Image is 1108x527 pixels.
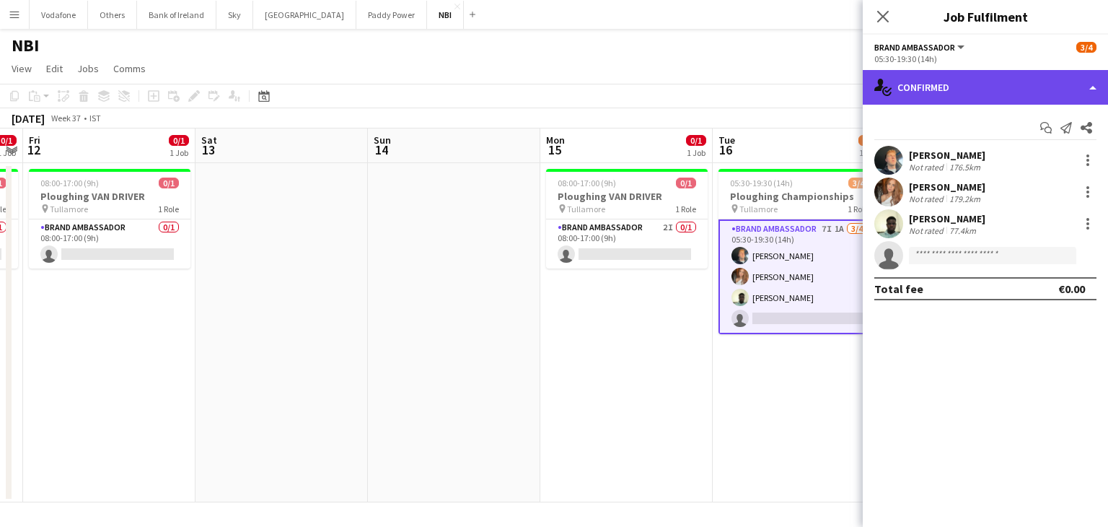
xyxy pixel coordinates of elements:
button: [GEOGRAPHIC_DATA] [253,1,356,29]
span: 1 Role [158,204,179,214]
span: 3/4 [848,178,869,188]
span: 13 [199,141,217,158]
app-job-card: 08:00-17:00 (9h)0/1Ploughing VAN DRIVER Tullamore1 RoleBrand Ambassador2I0/108:00-17:00 (9h) [546,169,708,269]
h1: NBI [12,35,39,56]
app-job-card: 08:00-17:00 (9h)0/1Ploughing VAN DRIVER Tullamore1 RoleBrand Ambassador0/108:00-17:00 (9h) [29,169,190,269]
app-card-role: Brand Ambassador0/108:00-17:00 (9h) [29,219,190,269]
span: 3/4 [858,135,879,146]
div: [PERSON_NAME] [909,212,985,225]
span: 1 Role [848,204,869,214]
button: Brand Ambassador [874,42,967,53]
span: Jobs [77,62,99,75]
span: Brand Ambassador [874,42,955,53]
span: 15 [544,141,565,158]
h3: Ploughing VAN DRIVER [29,190,190,203]
div: 179.2km [946,193,983,204]
div: [DATE] [12,111,45,126]
span: 12 [27,141,40,158]
span: 0/1 [169,135,189,146]
span: 16 [716,141,735,158]
app-card-role: Brand Ambassador7I1A3/405:30-19:30 (14h)[PERSON_NAME][PERSON_NAME][PERSON_NAME] [718,219,880,334]
span: 3/4 [1076,42,1096,53]
div: 1 Job [859,147,878,158]
button: Sky [216,1,253,29]
span: 05:30-19:30 (14h) [730,178,793,188]
span: Sun [374,134,391,147]
a: Edit [40,59,69,78]
span: Tullamore [50,204,88,214]
div: Confirmed [863,70,1108,105]
div: €0.00 [1058,282,1085,296]
h3: Job Fulfilment [863,7,1108,26]
div: Total fee [874,282,923,296]
span: Mon [546,134,565,147]
span: Fri [29,134,40,147]
button: Others [88,1,137,29]
span: Week 37 [48,113,84,123]
div: 1 Job [687,147,705,158]
span: Tullamore [739,204,778,214]
span: Tullamore [567,204,605,214]
div: Not rated [909,225,946,236]
div: Not rated [909,162,946,173]
span: 0/1 [159,178,179,188]
span: 08:00-17:00 (9h) [558,178,616,188]
a: View [6,59,38,78]
button: Bank of Ireland [137,1,216,29]
app-card-role: Brand Ambassador2I0/108:00-17:00 (9h) [546,219,708,269]
h3: Ploughing VAN DRIVER [546,190,708,203]
span: 08:00-17:00 (9h) [40,178,99,188]
app-job-card: 05:30-19:30 (14h)3/4Ploughing Championships Tullamore1 RoleBrand Ambassador7I1A3/405:30-19:30 (14... [718,169,880,334]
span: Sat [201,134,217,147]
div: 176.5km [946,162,983,173]
button: Vodafone [30,1,88,29]
span: 14 [371,141,391,158]
h3: Ploughing Championships [718,190,880,203]
button: NBI [427,1,464,29]
span: Tue [718,134,735,147]
div: IST [89,113,101,123]
div: [PERSON_NAME] [909,180,985,193]
button: Paddy Power [356,1,427,29]
span: 0/1 [686,135,706,146]
div: Not rated [909,193,946,204]
span: View [12,62,32,75]
div: [PERSON_NAME] [909,149,985,162]
a: Jobs [71,59,105,78]
span: Edit [46,62,63,75]
div: 1 Job [170,147,188,158]
span: 0/1 [676,178,696,188]
a: Comms [107,59,151,78]
span: Comms [113,62,146,75]
span: 1 Role [675,204,696,214]
div: 05:30-19:30 (14h) [874,53,1096,64]
div: 77.4km [946,225,979,236]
